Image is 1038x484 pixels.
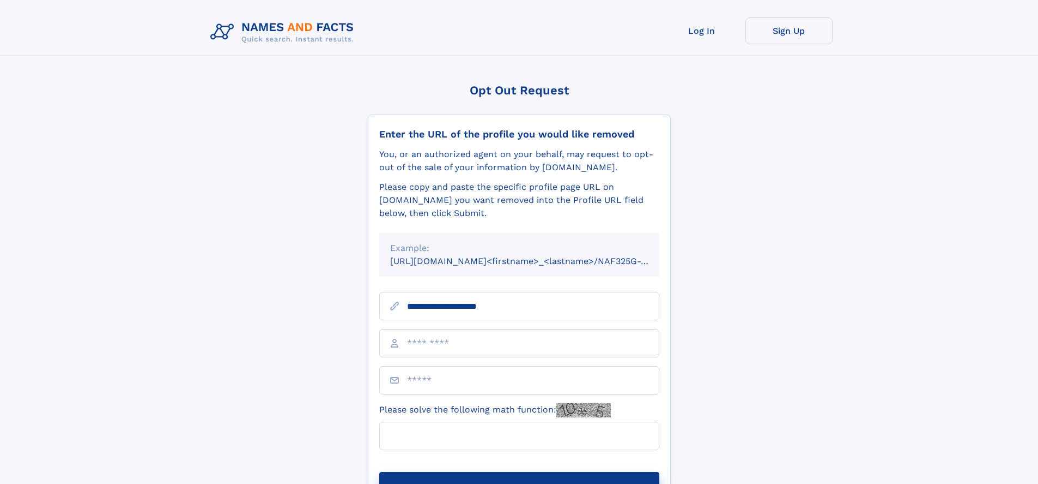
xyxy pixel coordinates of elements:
div: Enter the URL of the profile you would like removed [379,128,659,140]
a: Log In [658,17,745,44]
label: Please solve the following math function: [379,403,611,417]
div: Please copy and paste the specific profile page URL on [DOMAIN_NAME] you want removed into the Pr... [379,181,659,220]
div: Opt Out Request [368,83,671,97]
div: You, or an authorized agent on your behalf, may request to opt-out of the sale of your informatio... [379,148,659,174]
div: Example: [390,242,648,255]
a: Sign Up [745,17,833,44]
small: [URL][DOMAIN_NAME]<firstname>_<lastname>/NAF325G-xxxxxxxx [390,256,680,266]
img: Logo Names and Facts [206,17,363,47]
